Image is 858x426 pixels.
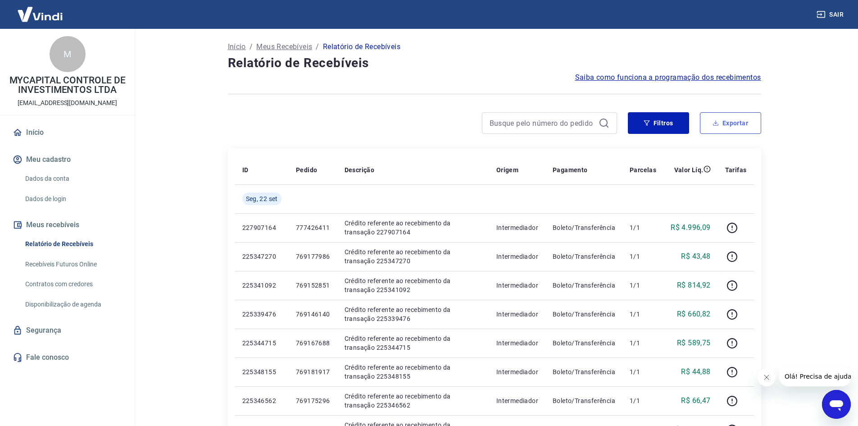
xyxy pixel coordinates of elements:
p: R$ 66,47 [681,395,710,406]
button: Sair [815,6,847,23]
p: Boleto/Transferência [553,252,615,261]
button: Meus recebíveis [11,215,124,235]
p: 769177986 [296,252,330,261]
p: / [316,41,319,52]
p: Crédito referente ao recebimento da transação 225344715 [345,334,482,352]
p: R$ 660,82 [677,309,711,320]
p: Intermediador [496,367,538,376]
a: Meus Recebíveis [256,41,312,52]
p: 1/1 [630,281,656,290]
span: Seg, 22 set [246,194,278,203]
a: Dados de login [22,190,124,208]
p: Crédito referente ao recebimento da transação 225347270 [345,247,482,266]
p: Intermediador [496,223,538,232]
p: 769167688 [296,339,330,348]
p: Intermediador [496,396,538,405]
p: R$ 814,92 [677,280,711,291]
a: Disponibilização de agenda [22,295,124,314]
p: Pagamento [553,165,588,174]
a: Saiba como funciona a programação dos recebimentos [575,72,761,83]
img: Vindi [11,0,69,28]
p: 225339476 [242,310,281,319]
p: [EMAIL_ADDRESS][DOMAIN_NAME] [18,98,117,108]
p: Relatório de Recebíveis [323,41,400,52]
p: 225346562 [242,396,281,405]
a: Início [11,123,124,142]
iframe: Mensagem da empresa [779,366,851,386]
p: R$ 4.996,09 [671,222,710,233]
p: 769152851 [296,281,330,290]
p: Crédito referente ao recebimento da transação 225339476 [345,305,482,323]
div: M [50,36,86,72]
button: Meu cadastro [11,150,124,169]
p: Intermediador [496,339,538,348]
p: 227907164 [242,223,281,232]
p: 769175296 [296,396,330,405]
p: 1/1 [630,396,656,405]
p: Boleto/Transferência [553,223,615,232]
p: Crédito referente ao recebimento da transação 227907164 [345,219,482,237]
a: Fale conosco [11,348,124,367]
h4: Relatório de Recebíveis [228,54,761,72]
p: Descrição [345,165,375,174]
p: MYCAPITAL CONTROLE DE INVESTIMENTOS LTDA [7,76,127,95]
a: Contratos com credores [22,275,124,293]
iframe: Botão para abrir a janela de mensagens [822,390,851,419]
p: Intermediador [496,252,538,261]
button: Exportar [700,112,761,134]
p: 1/1 [630,339,656,348]
p: 1/1 [630,367,656,376]
p: Pedido [296,165,317,174]
p: Boleto/Transferência [553,281,615,290]
p: Valor Líq. [674,165,704,174]
p: Boleto/Transferência [553,396,615,405]
a: Segurança [11,321,124,340]
p: Crédito referente ao recebimento da transação 225348155 [345,363,482,381]
p: 769181917 [296,367,330,376]
a: Relatório de Recebíveis [22,235,124,253]
p: 225341092 [242,281,281,290]
iframe: Fechar mensagem [758,368,776,386]
p: Crédito referente ao recebimento da transação 225341092 [345,276,482,294]
p: Tarifas [725,165,747,174]
p: R$ 43,48 [681,251,710,262]
p: 769146140 [296,310,330,319]
p: Intermediador [496,310,538,319]
p: / [250,41,253,52]
p: Crédito referente ao recebimento da transação 225346562 [345,392,482,410]
a: Dados da conta [22,169,124,188]
p: Intermediador [496,281,538,290]
p: R$ 589,75 [677,338,711,348]
a: Recebíveis Futuros Online [22,255,124,274]
p: 1/1 [630,223,656,232]
p: 225347270 [242,252,281,261]
a: Início [228,41,246,52]
p: 225348155 [242,367,281,376]
p: Origem [496,165,518,174]
p: 225344715 [242,339,281,348]
input: Busque pelo número do pedido [490,116,595,130]
p: 777426411 [296,223,330,232]
p: 1/1 [630,252,656,261]
p: Parcelas [630,165,656,174]
p: Boleto/Transferência [553,367,615,376]
p: ID [242,165,249,174]
p: Boleto/Transferência [553,339,615,348]
p: R$ 44,88 [681,366,710,377]
button: Filtros [628,112,689,134]
p: Boleto/Transferência [553,310,615,319]
span: Olá! Precisa de ajuda? [5,6,76,14]
p: 1/1 [630,310,656,319]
